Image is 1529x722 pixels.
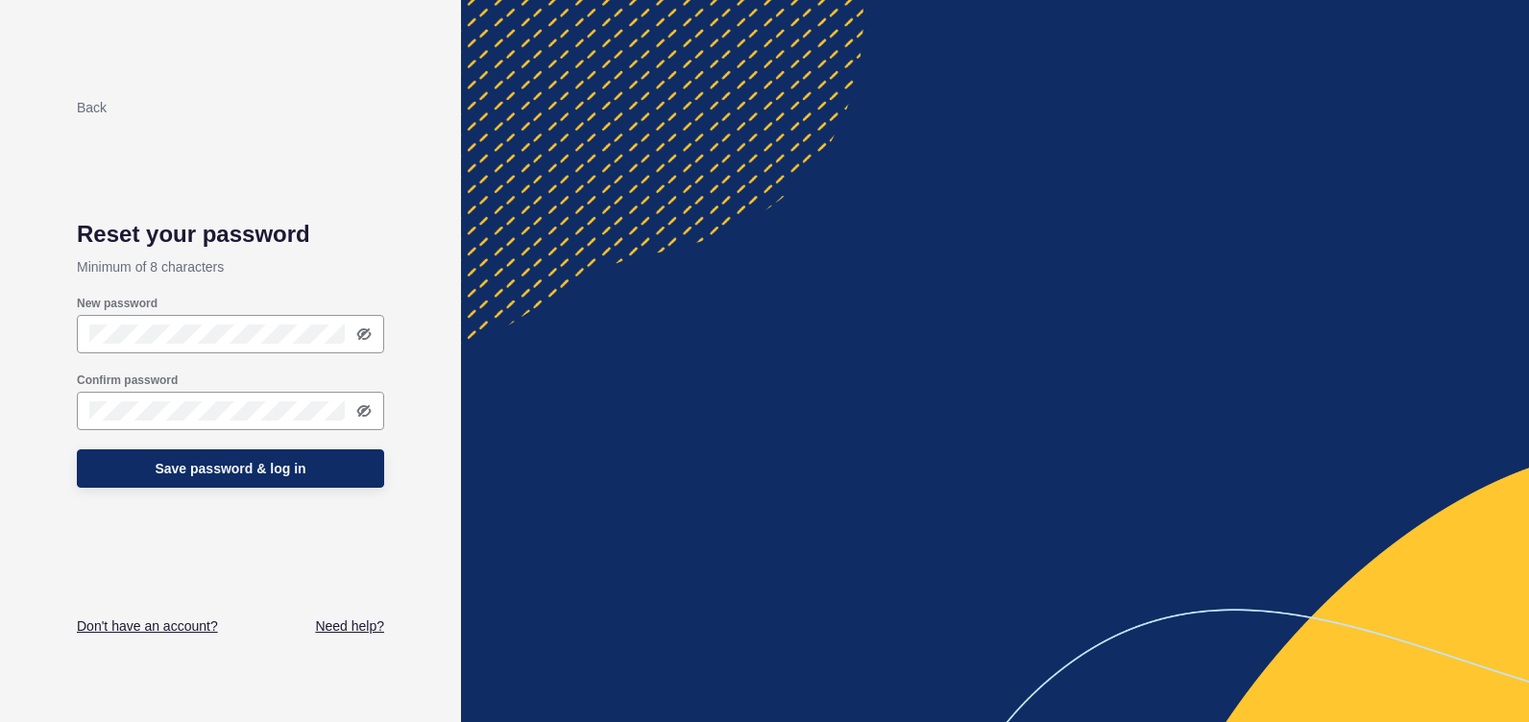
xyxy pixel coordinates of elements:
button: Save password & log in [77,449,384,488]
label: New password [77,296,158,311]
a: Need help? [315,616,384,636]
p: Minimum of 8 characters [77,248,384,286]
a: Back [77,100,107,115]
label: Confirm password [77,373,178,388]
a: Don't have an account? [77,616,218,636]
span: Save password & log in [155,459,305,478]
h1: Reset your password [77,221,384,248]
